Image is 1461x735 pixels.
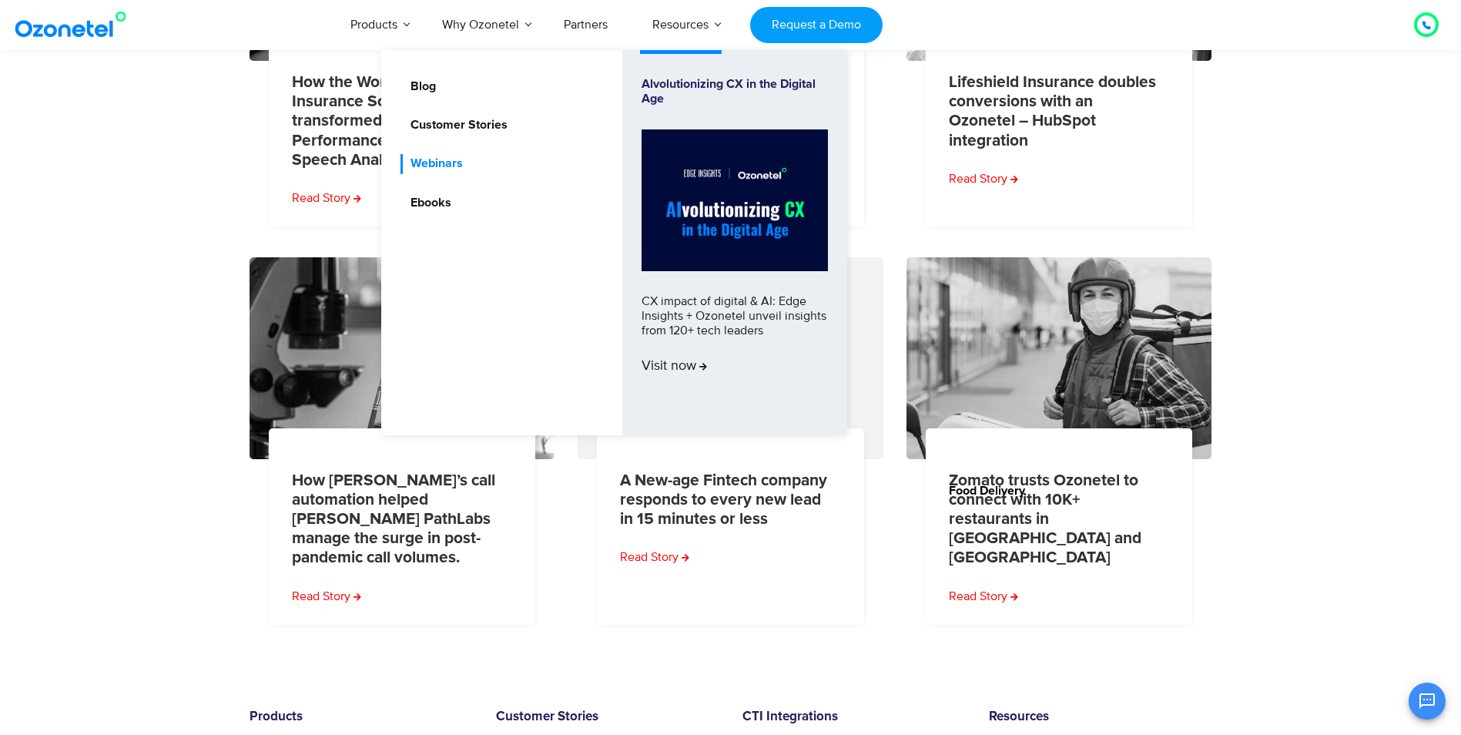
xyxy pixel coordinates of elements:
[292,587,361,606] a: Read more about How Ozonetel’s call automation helped Dr Lal PathLabs manage the surge in post-pa...
[400,116,510,135] a: Customer Stories
[642,129,828,271] img: Alvolutionizing.jpg
[292,72,504,169] a: How the World’s Largest Insurance Scheme’s Helpline transformed Agent Performance with our Speech...
[400,154,465,173] a: Webinars
[292,189,361,207] a: Read more about How the World’s Largest Insurance Scheme’s Helpline transformed Agent Performance...
[642,77,828,408] a: Alvolutionizing CX in the Digital AgeCX impact of digital & AI: Edge Insights + Ozonetel unveil i...
[620,471,832,529] a: A New-age Fintech company responds to every new lead in 15 minutes or less
[742,710,966,725] h6: CTI Integrations
[949,72,1161,150] a: Lifeshield Insurance doubles conversions with an Ozonetel – HubSpot integration
[949,471,1161,568] a: Zomato trusts Ozonetel to connect with 10K+ restaurants in [GEOGRAPHIC_DATA] and [GEOGRAPHIC_DATA]
[496,710,719,725] h6: Customer Stories
[989,710,1212,725] h6: Resources
[292,471,504,568] a: How [PERSON_NAME]’s call automation helped [PERSON_NAME] PathLabs manage the surge in post-pandem...
[750,7,882,43] a: Request a Demo
[949,169,1018,188] a: Read more about Lifeshield Insurance doubles conversions with an Ozonetel – HubSpot integration
[620,548,689,566] a: Read more about A New-age Fintech company responds to every new lead in 15 minutes or less
[949,587,1018,606] a: Read more about Zomato trusts Ozonetel to connect with 10K+ restaurants in India and the UAE
[1409,683,1446,720] button: Open chat
[250,710,473,725] h6: Products
[642,358,707,375] span: Visit now
[926,465,1212,497] div: Food Delivery
[400,193,454,213] a: Ebooks
[400,77,438,96] a: Blog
